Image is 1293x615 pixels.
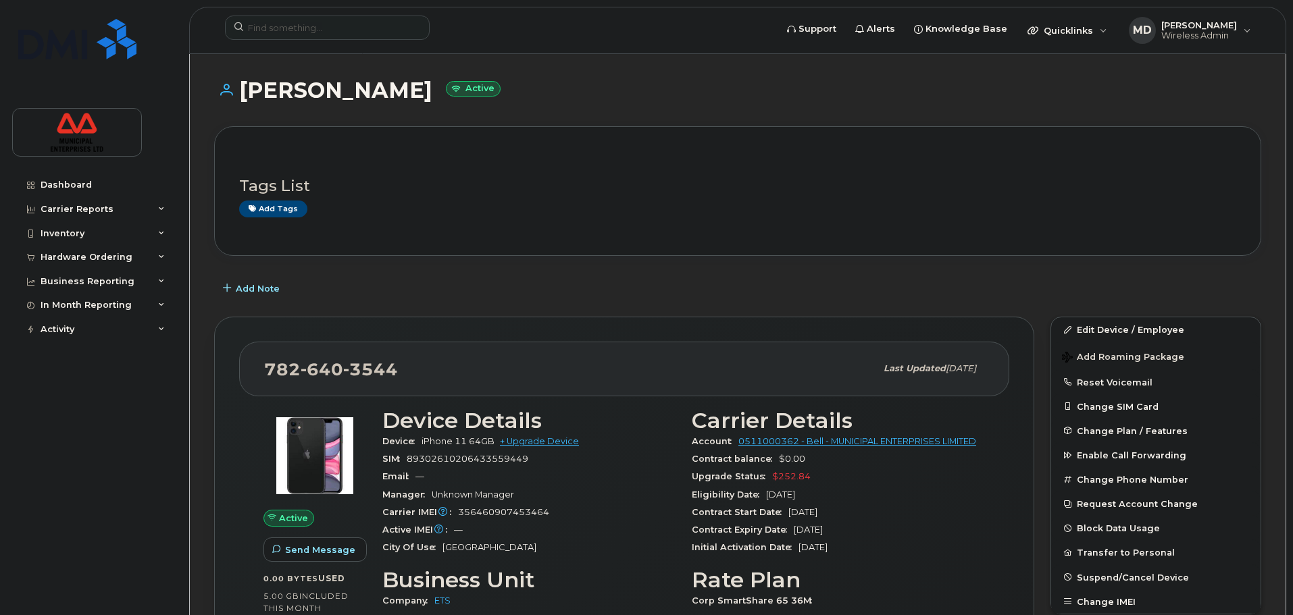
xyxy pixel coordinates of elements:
button: Change SIM Card [1051,394,1261,419]
h3: Business Unit [382,568,676,592]
span: 0.00 Bytes [263,574,318,583]
a: Edit Device / Employee [1051,317,1261,342]
button: Change Phone Number [1051,467,1261,491]
button: Send Message [263,537,367,562]
button: Change Plan / Features [1051,419,1261,443]
span: 356460907453464 [458,507,549,517]
button: Block Data Usage [1051,516,1261,540]
h3: Carrier Details [692,408,985,433]
span: 5.00 GB [263,591,299,601]
span: 3544 [343,359,398,379]
span: Corp SmartShare 65 36M [692,595,819,606]
a: ETS [434,595,451,606]
span: Account [692,436,738,446]
span: Change Plan / Features [1077,425,1188,435]
span: included this month [263,591,349,613]
span: $252.84 [772,471,811,481]
span: Upgrade Status [692,471,772,481]
span: Last updated [884,363,946,373]
small: Active [446,81,501,97]
button: Transfer to Personal [1051,540,1261,564]
span: Contract balance [692,454,779,464]
span: — [454,525,463,535]
button: Request Account Change [1051,491,1261,516]
button: Change IMEI [1051,589,1261,614]
span: Eligibility Date [692,489,766,500]
button: Add Roaming Package [1051,342,1261,370]
span: 89302610206433559449 [407,454,528,464]
span: Send Message [285,543,355,556]
span: Device [382,436,422,446]
span: Suspend/Cancel Device [1077,572,1189,582]
span: Add Note [236,282,280,295]
h3: Tags List [239,178,1236,194]
h1: [PERSON_NAME] [214,78,1261,102]
span: Active [279,512,308,525]
h3: Rate Plan [692,568,985,592]
span: Unknown Manager [432,489,514,500]
span: Email [382,471,415,481]
span: used [318,573,345,583]
span: iPhone 11 64GB [422,436,495,446]
span: City Of Use [382,542,442,552]
button: Add Note [214,276,291,300]
span: Contract Start Date [692,507,788,517]
span: [DATE] [766,489,795,500]
span: Initial Activation Date [692,542,798,552]
img: iPhone_11.jpg [274,415,355,496]
span: 782 [264,359,398,379]
span: 640 [301,359,343,379]
a: + Upgrade Device [500,436,579,446]
h3: Device Details [382,408,676,433]
span: $0.00 [779,454,805,464]
a: 0511000362 - Bell - MUNICIPAL ENTERPRISES LIMITED [738,436,976,446]
span: Contract Expiry Date [692,525,794,535]
span: [DATE] [946,363,976,373]
span: Active IMEI [382,525,454,535]
span: [DATE] [798,542,828,552]
span: Manager [382,489,432,500]
span: — [415,471,424,481]
button: Enable Call Forwarding [1051,443,1261,467]
span: Add Roaming Package [1062,352,1184,365]
span: SIM [382,454,407,464]
span: Enable Call Forwarding [1077,450,1186,460]
button: Suspend/Cancel Device [1051,565,1261,589]
span: Company [382,595,434,606]
button: Reset Voicemail [1051,370,1261,394]
span: [GEOGRAPHIC_DATA] [442,542,536,552]
a: Add tags [239,200,307,217]
span: [DATE] [794,525,823,535]
span: [DATE] [788,507,817,517]
span: Carrier IMEI [382,507,458,517]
